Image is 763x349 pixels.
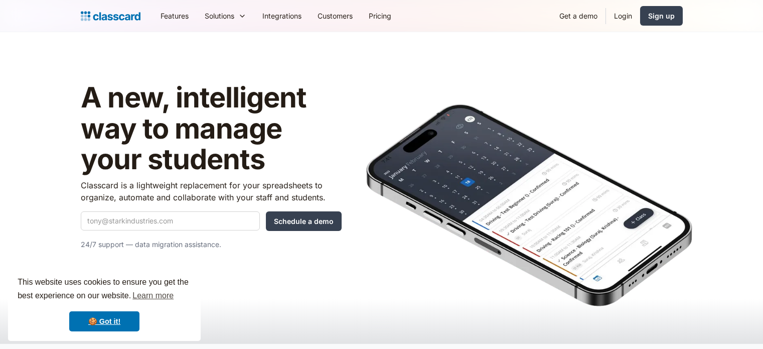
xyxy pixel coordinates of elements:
[266,211,342,231] input: Schedule a demo
[18,276,191,303] span: This website uses cookies to ensure you get the best experience on our website.
[8,267,201,341] div: cookieconsent
[205,11,234,21] div: Solutions
[81,211,342,231] form: Quick Demo Form
[81,179,342,203] p: Classcard is a lightweight replacement for your spreadsheets to organize, automate and collaborat...
[648,11,675,21] div: Sign up
[69,311,139,331] a: dismiss cookie message
[81,82,342,175] h1: A new, intelligent way to manage your students
[197,5,254,27] div: Solutions
[152,5,197,27] a: Features
[81,239,342,251] p: 24/7 support — data migration assistance.
[310,5,361,27] a: Customers
[81,211,260,230] input: tony@starkindustries.com
[551,5,605,27] a: Get a demo
[640,6,683,26] a: Sign up
[254,5,310,27] a: Integrations
[131,288,175,303] a: learn more about cookies
[81,9,140,23] a: Logo
[606,5,640,27] a: Login
[361,5,399,27] a: Pricing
